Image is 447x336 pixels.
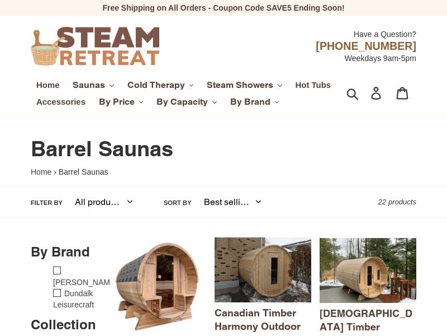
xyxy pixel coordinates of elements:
label: Filter by [31,197,63,208]
img: Steam Retreat [31,27,159,66]
span: Home [36,80,59,90]
span: Hot Tubs [296,80,331,90]
a: Hot Tubs [290,78,337,92]
button: By Brand [225,94,285,110]
a: Home [31,78,65,92]
button: Steam Showers [201,77,288,94]
span: By Brand [230,96,270,108]
span: › [54,167,56,176]
a: Dundalk Leisurecraft [53,289,94,309]
span: Accessories [36,97,85,107]
span: Barrel Saunas [59,167,108,176]
button: Cold Therapy [122,77,199,94]
span: Saunas [73,80,105,91]
span: Steam Showers [207,80,273,91]
a: [PERSON_NAME] [53,278,117,287]
label: Sort by [164,197,192,208]
span: Barrel Saunas [31,136,173,161]
span: Weekdays 9am-5pm [345,54,416,63]
div: Have a Question? [159,23,416,40]
nav: breadcrumbs [31,166,416,178]
span: By Capacity [156,96,208,108]
a: Home [31,167,51,176]
a: Accessories [31,95,91,109]
button: Saunas [67,77,120,94]
span: [PHONE_NUMBER] [316,40,416,52]
span: Cold Therapy [127,80,185,91]
button: By Price [93,94,149,110]
h3: By Brand [31,243,101,260]
span: By Price [99,96,135,108]
span: 22 products [378,198,416,206]
button: By Capacity [151,94,222,110]
button: Live Chat [402,291,447,336]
